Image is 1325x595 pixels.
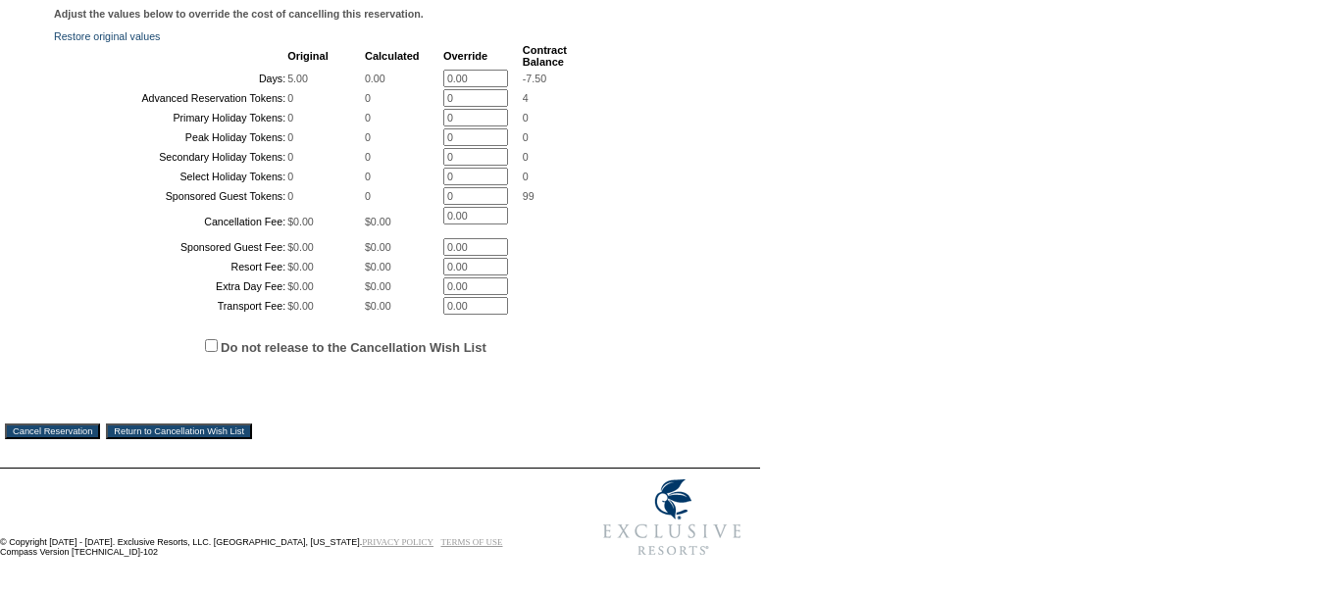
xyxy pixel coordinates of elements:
[365,92,371,104] span: 0
[56,238,285,256] td: Sponsored Guest Fee:
[56,168,285,185] td: Select Holiday Tokens:
[362,537,433,547] a: PRIVACY POLICY
[523,44,567,68] b: Contract Balance
[56,277,285,295] td: Extra Day Fee:
[287,241,314,253] span: $0.00
[523,171,529,182] span: 0
[365,261,391,273] span: $0.00
[443,50,487,62] b: Override
[365,73,385,84] span: 0.00
[287,300,314,312] span: $0.00
[56,109,285,126] td: Primary Holiday Tokens:
[287,112,293,124] span: 0
[287,261,314,273] span: $0.00
[365,50,420,62] b: Calculated
[523,151,529,163] span: 0
[56,207,285,236] td: Cancellation Fee:
[287,190,293,202] span: 0
[56,258,285,275] td: Resort Fee:
[56,70,285,87] td: Days:
[523,112,529,124] span: 0
[365,300,391,312] span: $0.00
[287,151,293,163] span: 0
[54,30,160,42] a: Restore original values
[585,469,760,567] img: Exclusive Resorts
[523,92,529,104] span: 4
[523,190,535,202] span: 99
[365,241,391,253] span: $0.00
[365,131,371,143] span: 0
[287,92,293,104] span: 0
[287,216,314,227] span: $0.00
[56,297,285,315] td: Transport Fee:
[56,128,285,146] td: Peak Holiday Tokens:
[56,187,285,205] td: Sponsored Guest Tokens:
[441,537,503,547] a: TERMS OF USE
[54,8,424,20] b: Adjust the values below to override the cost of cancelling this reservation.
[523,131,529,143] span: 0
[365,216,391,227] span: $0.00
[365,190,371,202] span: 0
[365,280,391,292] span: $0.00
[365,112,371,124] span: 0
[287,280,314,292] span: $0.00
[287,73,308,84] span: 5.00
[221,340,486,355] label: Do not release to the Cancellation Wish List
[5,423,100,439] input: Cancel Reservation
[106,423,252,439] input: Return to Cancellation Wish List
[287,131,293,143] span: 0
[365,171,371,182] span: 0
[56,148,285,166] td: Secondary Holiday Tokens:
[523,73,546,84] span: -7.50
[56,89,285,107] td: Advanced Reservation Tokens:
[287,171,293,182] span: 0
[287,50,329,62] b: Original
[365,151,371,163] span: 0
